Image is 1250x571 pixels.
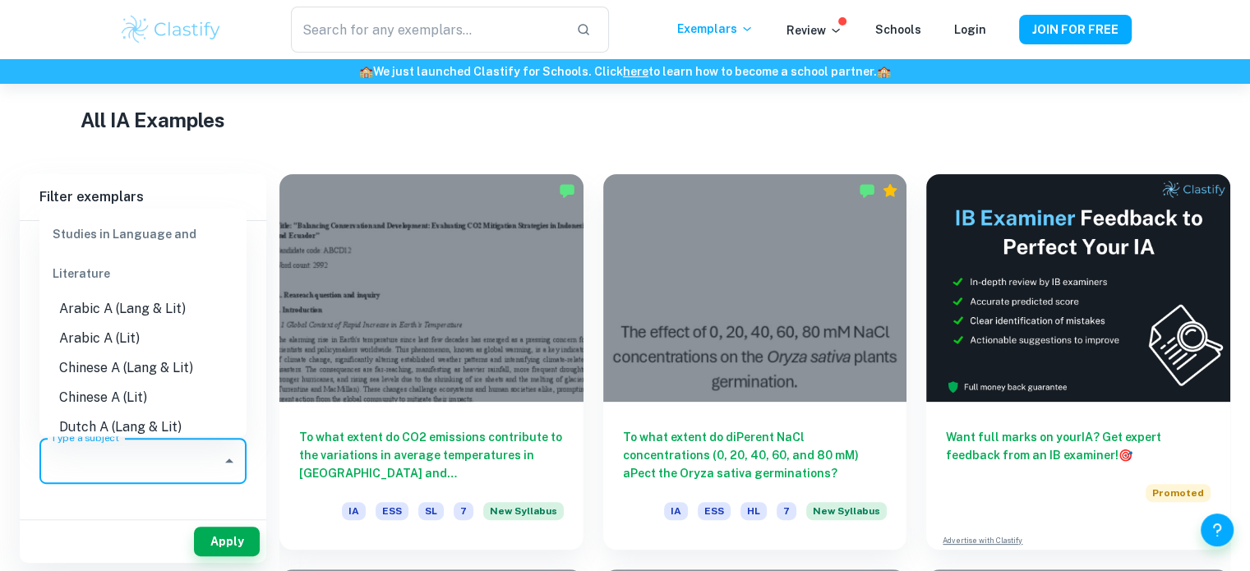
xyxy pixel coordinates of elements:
[39,293,247,323] li: Arabic A (Lang & Lit)
[1119,449,1132,462] span: 🎯
[299,428,564,482] h6: To what extent do CO2 emissions contribute to the variations in average temperatures in [GEOGRAPH...
[740,502,767,520] span: HL
[623,65,648,78] a: here
[39,323,247,352] li: Arabic A (Lit)
[39,510,247,528] h6: Criteria
[882,182,898,199] div: Premium
[454,502,473,520] span: 7
[926,174,1230,550] a: Want full marks on yourIA? Get expert feedback from an IB examiner!PromotedAdvertise with Clastify
[39,352,247,382] li: Chinese A (Lang & Lit)
[859,182,875,199] img: Marked
[664,502,688,520] span: IA
[875,23,921,36] a: Schools
[39,382,247,412] li: Chinese A (Lit)
[279,174,583,550] a: To what extent do CO2 emissions contribute to the variations in average temperatures in [GEOGRAPH...
[39,214,247,293] div: Studies in Language and Literature
[51,431,119,444] label: Type a subject
[1146,484,1211,502] span: Promoted
[943,535,1022,546] a: Advertise with Clastify
[418,502,444,520] span: SL
[1019,15,1132,44] button: JOIN FOR FREE
[483,502,564,530] div: Starting from the May 2026 session, the ESS IA requirements have changed. We created this exempla...
[954,23,986,36] a: Login
[698,502,731,520] span: ESS
[623,428,888,482] h6: To what extent do diPerent NaCl concentrations (0, 20, 40, 60, and 80 mM) aPect the Oryza sativa ...
[359,65,373,78] span: 🏫
[194,527,260,556] button: Apply
[946,428,1211,464] h6: Want full marks on your IA ? Get expert feedback from an IB examiner!
[806,502,887,520] span: New Syllabus
[777,502,796,520] span: 7
[3,62,1247,81] h6: We just launched Clastify for Schools. Click to learn how to become a school partner.
[877,65,891,78] span: 🏫
[926,174,1230,402] img: Thumbnail
[806,502,887,530] div: Starting from the May 2026 session, the ESS IA requirements have changed. We created this exempla...
[218,449,241,472] button: Close
[677,20,754,38] p: Exemplars
[1201,513,1234,546] button: Help and Feedback
[81,105,1170,135] h1: All IA Examples
[483,502,564,520] span: New Syllabus
[603,174,907,550] a: To what extent do diPerent NaCl concentrations (0, 20, 40, 60, and 80 mM) aPect the Oryza sativa ...
[39,412,247,441] li: Dutch A (Lang & Lit)
[786,21,842,39] p: Review
[291,7,562,53] input: Search for any exemplars...
[119,13,224,46] img: Clastify logo
[376,502,408,520] span: ESS
[20,174,266,220] h6: Filter exemplars
[342,502,366,520] span: IA
[559,182,575,199] img: Marked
